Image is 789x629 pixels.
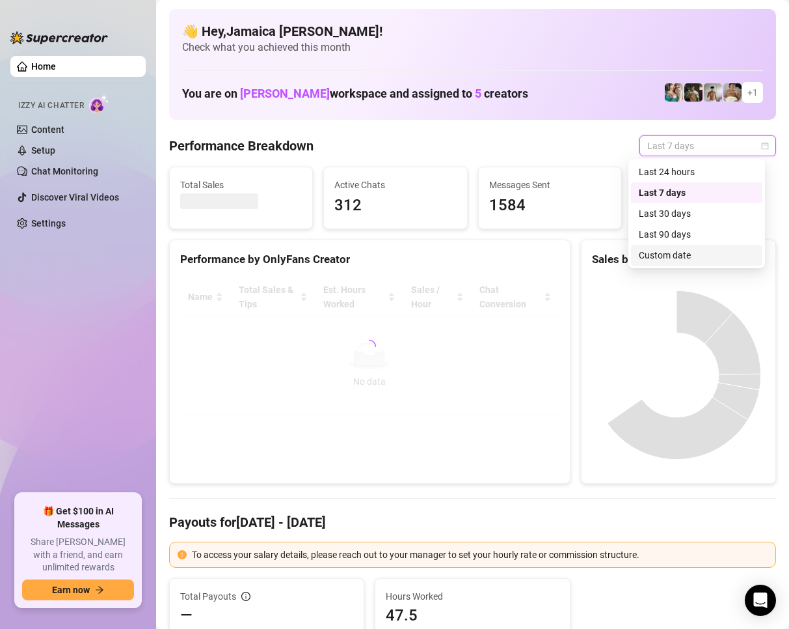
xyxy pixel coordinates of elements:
[489,193,611,218] span: 1584
[10,31,108,44] img: logo-BBDzfeDw.svg
[639,165,755,179] div: Last 24 hours
[747,85,758,100] span: + 1
[665,83,683,102] img: Zaddy
[180,589,236,604] span: Total Payouts
[704,83,722,102] img: aussieboy_j
[182,40,763,55] span: Check what you achieved this month
[180,251,559,268] div: Performance by OnlyFans Creator
[386,589,559,604] span: Hours Worked
[31,218,66,229] a: Settings
[489,178,611,192] span: Messages Sent
[647,136,768,156] span: Last 7 days
[31,145,55,156] a: Setup
[22,505,134,531] span: 🎁 Get $100 in AI Messages
[761,142,769,150] span: calendar
[52,585,90,595] span: Earn now
[31,166,98,176] a: Chat Monitoring
[684,83,702,102] img: Tony
[475,87,481,100] span: 5
[631,224,762,245] div: Last 90 days
[631,161,762,182] div: Last 24 hours
[631,182,762,203] div: Last 7 days
[639,186,755,200] div: Last 7 days
[18,100,84,112] span: Izzy AI Chatter
[22,580,134,600] button: Earn nowarrow-right
[180,178,302,192] span: Total Sales
[639,248,755,262] div: Custom date
[95,585,104,594] span: arrow-right
[31,124,64,135] a: Content
[22,536,134,574] span: Share [PERSON_NAME] with a friend, and earn unlimited rewards
[639,206,755,221] div: Last 30 days
[182,87,528,101] h1: You are on workspace and assigned to creators
[31,192,119,203] a: Discover Viral Videos
[639,227,755,242] div: Last 90 days
[631,203,762,224] div: Last 30 days
[592,251,765,268] div: Sales by OnlyFans Creator
[89,94,109,113] img: AI Chatter
[362,339,377,354] span: loading
[192,548,768,562] div: To access your salary details, please reach out to your manager to set your hourly rate or commis...
[334,193,456,218] span: 312
[334,178,456,192] span: Active Chats
[169,513,776,531] h4: Payouts for [DATE] - [DATE]
[169,137,314,155] h4: Performance Breakdown
[31,61,56,72] a: Home
[180,605,193,626] span: —
[745,585,776,616] div: Open Intercom Messenger
[178,550,187,559] span: exclamation-circle
[723,83,742,102] img: Aussieboy_jfree
[182,22,763,40] h4: 👋 Hey, Jamaica [PERSON_NAME] !
[631,245,762,266] div: Custom date
[386,605,559,626] span: 47.5
[240,87,330,100] span: [PERSON_NAME]
[241,592,250,601] span: info-circle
